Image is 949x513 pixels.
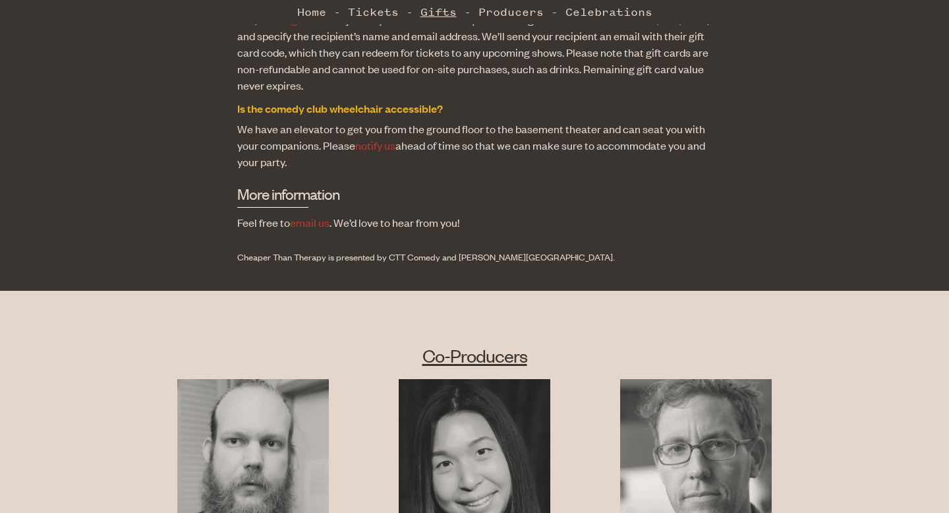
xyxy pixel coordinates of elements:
[291,12,343,26] a: gift tickets
[237,100,712,117] dt: Is the comedy club wheelchair accessible?
[237,183,308,208] h3: More information
[237,121,712,171] dd: We have an elevator to get you from the ground floor to the basement theater and can seat you wit...
[237,214,712,231] p: Feel free to . We’d love to hear from you!
[237,251,615,263] small: Cheaper Than Therapy is presented by CTT Comedy and [PERSON_NAME][GEOGRAPHIC_DATA].
[290,215,330,229] a: email us
[237,11,712,94] dd: Yes, we sell : just buy the dollar amount you want to give to someone (between $25-$500), and spe...
[142,344,807,367] h2: Co-Producers
[355,138,395,152] a: notify us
